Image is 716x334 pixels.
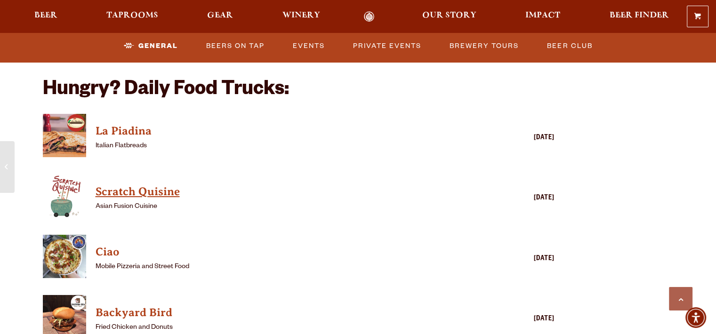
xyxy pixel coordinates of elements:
[289,35,329,57] a: Events
[685,307,706,328] div: Accessibility Menu
[43,235,86,278] img: thumbnail food truck
[43,114,86,157] img: thumbnail food truck
[669,287,692,310] a: Scroll to top
[43,175,86,218] img: thumbnail food truck
[96,322,475,334] p: Fried Chicken and Donuts
[525,12,560,19] span: Impact
[479,133,555,144] div: [DATE]
[96,141,475,152] p: Italian Flatbreads
[349,35,425,57] a: Private Events
[416,11,483,22] a: Our Story
[106,12,158,19] span: Taprooms
[120,35,182,57] a: General
[43,175,86,223] a: View Scratch Quisine details (opens in a new window)
[96,201,475,213] p: Asian Fusion Cuisine
[43,80,555,102] h2: Hungry? Daily Food Trucks:
[96,305,475,320] h4: Backyard Bird
[479,254,555,265] div: [DATE]
[543,35,596,57] a: Beer Club
[422,12,476,19] span: Our Story
[202,35,268,57] a: Beers on Tap
[352,11,387,22] a: Odell Home
[446,35,523,57] a: Brewery Tours
[207,12,233,19] span: Gear
[96,262,475,273] p: Mobile Pizzeria and Street Food
[519,11,566,22] a: Impact
[96,245,475,260] h4: Ciao
[28,11,64,22] a: Beer
[96,122,475,141] a: View La Piadina details (opens in a new window)
[34,12,57,19] span: Beer
[609,12,668,19] span: Beer Finder
[96,124,475,139] h4: La Piadina
[100,11,164,22] a: Taprooms
[43,235,86,283] a: View Ciao details (opens in a new window)
[96,183,475,201] a: View Scratch Quisine details (opens in a new window)
[603,11,675,22] a: Beer Finder
[479,314,555,325] div: [DATE]
[201,11,239,22] a: Gear
[479,193,555,204] div: [DATE]
[96,184,475,199] h4: Scratch Quisine
[276,11,326,22] a: Winery
[96,243,475,262] a: View Ciao details (opens in a new window)
[43,114,86,162] a: View La Piadina details (opens in a new window)
[282,12,320,19] span: Winery
[96,303,475,322] a: View Backyard Bird details (opens in a new window)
